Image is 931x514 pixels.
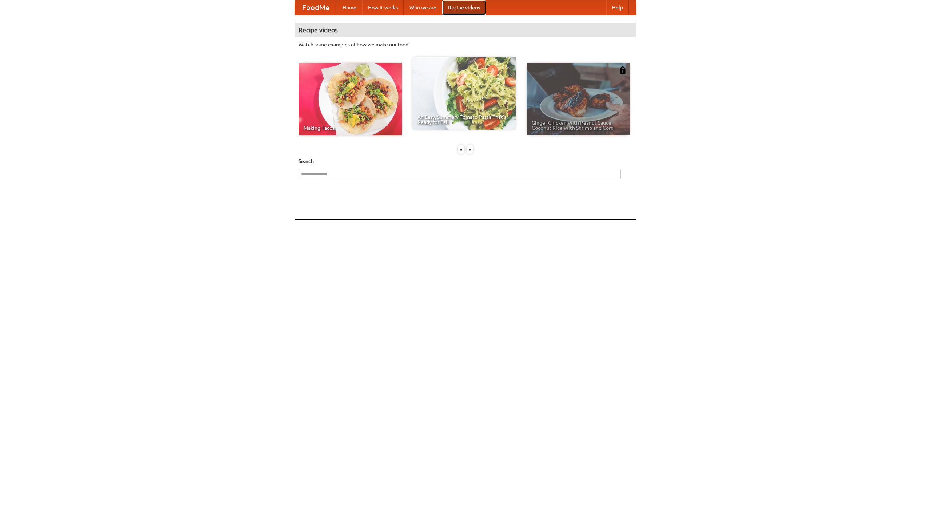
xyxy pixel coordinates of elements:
div: » [467,145,473,154]
a: Recipe videos [442,0,486,15]
img: 483408.png [619,66,626,74]
p: Watch some examples of how we make our food! [299,41,632,48]
a: An Easy, Summery Tomato Pasta That's Ready for Fall [412,57,516,130]
span: An Easy, Summery Tomato Pasta That's Ready for Fall [417,114,511,125]
h4: Recipe videos [295,23,636,37]
a: FoodMe [295,0,337,15]
a: Help [606,0,629,15]
a: How it works [362,0,404,15]
a: Home [337,0,362,15]
div: « [458,145,464,154]
h5: Search [299,158,632,165]
a: Making Tacos [299,63,402,135]
span: Making Tacos [304,125,397,130]
a: Who we are [404,0,442,15]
